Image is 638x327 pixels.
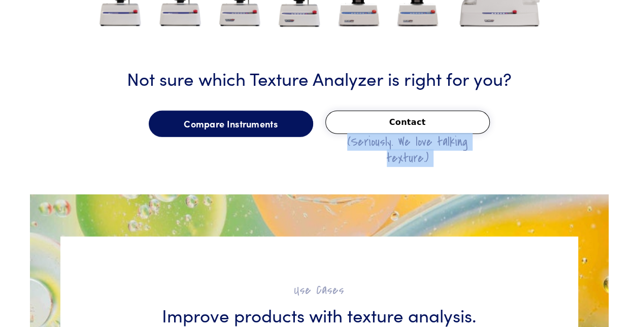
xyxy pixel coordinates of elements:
h3: Not sure which Texture Analyzer is right for you? [60,66,578,90]
h3: Improve products with texture analysis. [106,302,532,327]
button: Contact [325,111,490,134]
h2: (Seriously. We love talking texture.) [325,134,490,166]
a: Compare Instruments [149,111,313,137]
h2: Use Cases [106,282,532,298]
